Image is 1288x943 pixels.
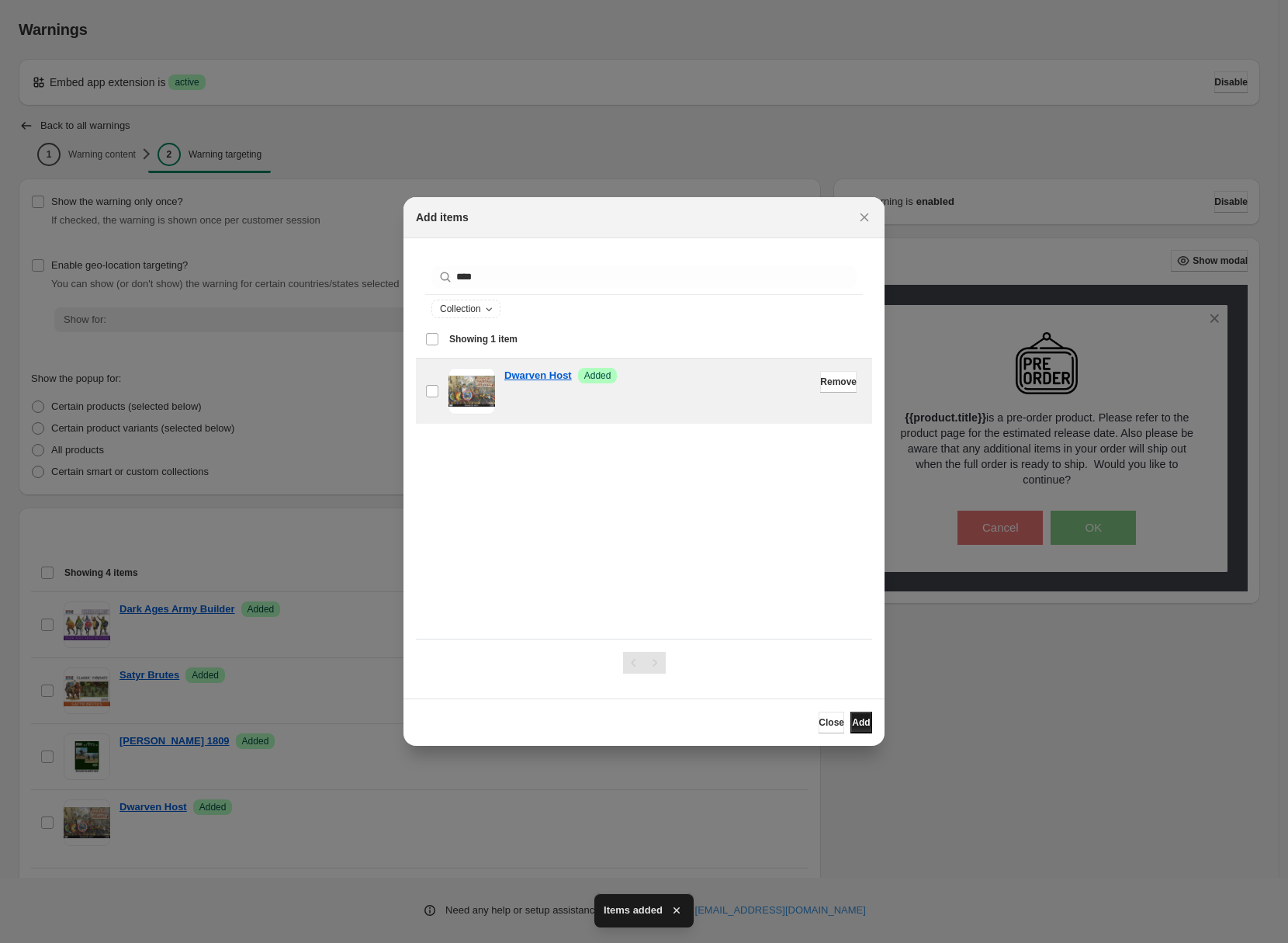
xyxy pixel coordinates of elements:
[850,712,872,733] button: Add
[852,716,870,729] span: Add
[432,300,500,317] button: Collection
[820,371,857,393] button: Remove
[820,376,857,388] span: Remove
[504,368,572,383] a: Dwarven Host
[584,369,611,382] span: Added
[416,210,469,225] h2: Add items
[449,333,518,345] span: Showing 1 item
[623,652,666,674] nav: Pagination
[819,716,844,729] span: Close
[819,712,844,733] button: Close
[440,303,481,315] span: Collection
[853,206,875,228] button: Close
[604,903,663,918] span: Items added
